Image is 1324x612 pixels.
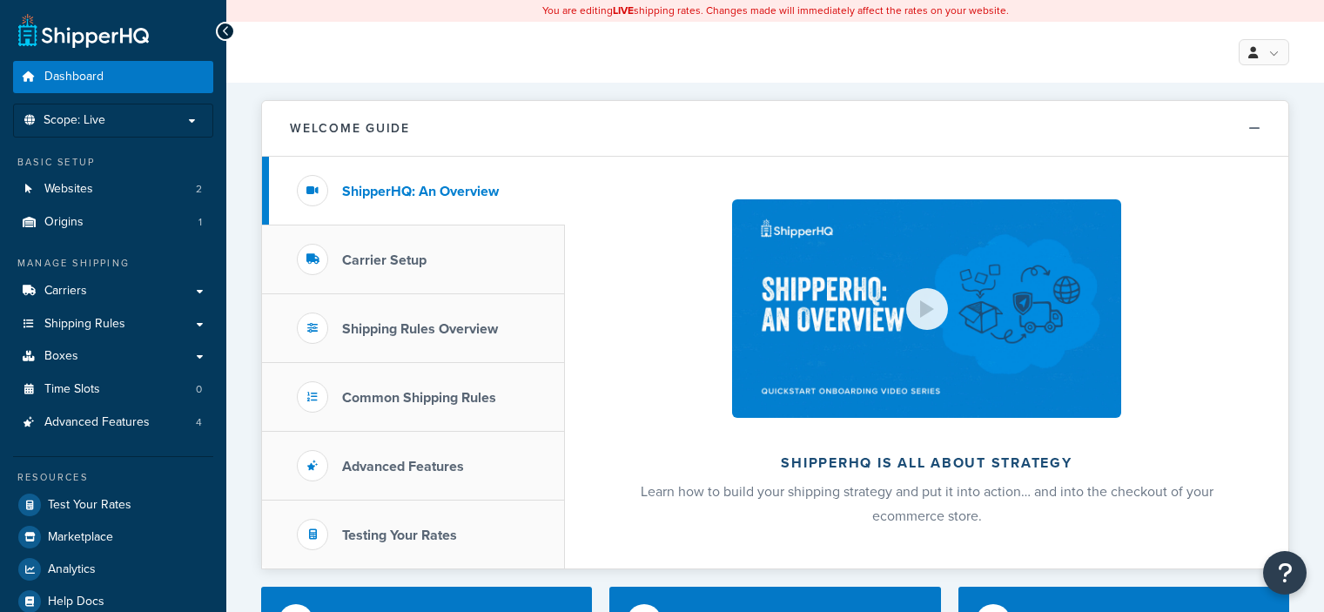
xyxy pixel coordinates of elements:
span: 0 [196,382,202,397]
span: 2 [196,182,202,197]
span: Test Your Rates [48,498,131,513]
button: Welcome Guide [262,101,1288,157]
img: ShipperHQ is all about strategy [732,199,1120,418]
span: 1 [198,215,202,230]
li: Websites [13,173,213,205]
li: Time Slots [13,373,213,406]
span: Advanced Features [44,415,150,430]
h3: Carrier Setup [342,252,427,268]
div: Basic Setup [13,155,213,170]
h3: Testing Your Rates [342,528,457,543]
h3: Advanced Features [342,459,464,474]
span: 4 [196,415,202,430]
span: Time Slots [44,382,100,397]
a: Shipping Rules [13,308,213,340]
li: Origins [13,206,213,239]
span: Carriers [44,284,87,299]
a: Analytics [13,554,213,585]
a: Marketplace [13,521,213,553]
span: Websites [44,182,93,197]
li: Advanced Features [13,407,213,439]
span: Analytics [48,562,96,577]
span: Help Docs [48,595,104,609]
div: Manage Shipping [13,256,213,271]
span: Dashboard [44,70,104,84]
a: Dashboard [13,61,213,93]
h3: Common Shipping Rules [342,390,496,406]
a: Time Slots0 [13,373,213,406]
a: Test Your Rates [13,489,213,521]
a: Carriers [13,275,213,307]
span: Scope: Live [44,113,105,128]
a: Origins1 [13,206,213,239]
span: Learn how to build your shipping strategy and put it into action… and into the checkout of your e... [641,481,1213,526]
a: Websites2 [13,173,213,205]
span: Shipping Rules [44,317,125,332]
h2: Welcome Guide [290,122,410,135]
span: Origins [44,215,84,230]
h3: Shipping Rules Overview [342,321,498,337]
div: Resources [13,470,213,485]
b: LIVE [613,3,634,18]
h3: ShipperHQ: An Overview [342,184,499,199]
span: Boxes [44,349,78,364]
button: Open Resource Center [1263,551,1307,595]
span: Marketplace [48,530,113,545]
h2: ShipperHQ is all about strategy [611,455,1242,471]
a: Boxes [13,340,213,373]
a: Advanced Features4 [13,407,213,439]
